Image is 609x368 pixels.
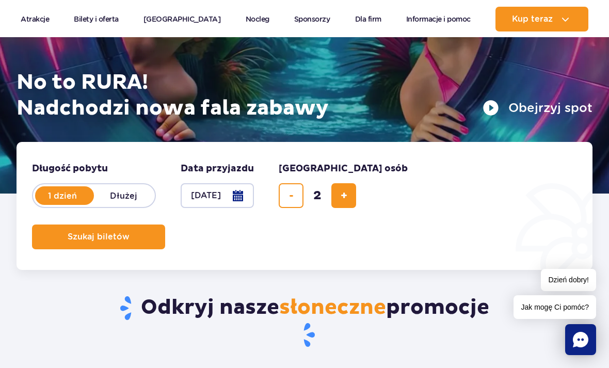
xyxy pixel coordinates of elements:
[246,7,269,31] a: Nocleg
[279,295,386,321] span: słoneczne
[483,100,592,116] button: Obejrzyj spot
[17,142,592,270] form: Planowanie wizyty w Park of Poland
[74,7,119,31] a: Bilety i oferta
[21,7,49,31] a: Atrakcje
[181,183,254,208] button: [DATE]
[565,324,596,355] div: Chat
[514,295,596,319] span: Jak mogę Ci pomóc?
[512,14,553,24] span: Kup teraz
[279,183,303,208] button: usuń bilet
[17,70,592,121] h1: No to RURA! Nadchodzi nowa fala zabawy
[495,7,588,31] button: Kup teraz
[406,7,471,31] a: Informacje i pomoc
[331,183,356,208] button: dodaj bilet
[143,7,221,31] a: [GEOGRAPHIC_DATA]
[355,7,381,31] a: Dla firm
[305,183,330,208] input: liczba biletów
[541,269,596,291] span: Dzień dobry!
[114,295,495,348] h2: Odkryj nasze promocje
[68,232,130,242] span: Szukaj biletów
[32,163,108,175] span: Długość pobytu
[294,7,330,31] a: Sponsorzy
[33,185,92,206] label: 1 dzień
[279,163,408,175] span: [GEOGRAPHIC_DATA] osób
[32,225,165,249] button: Szukaj biletów
[94,185,153,206] label: Dłużej
[181,163,254,175] span: Data przyjazdu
